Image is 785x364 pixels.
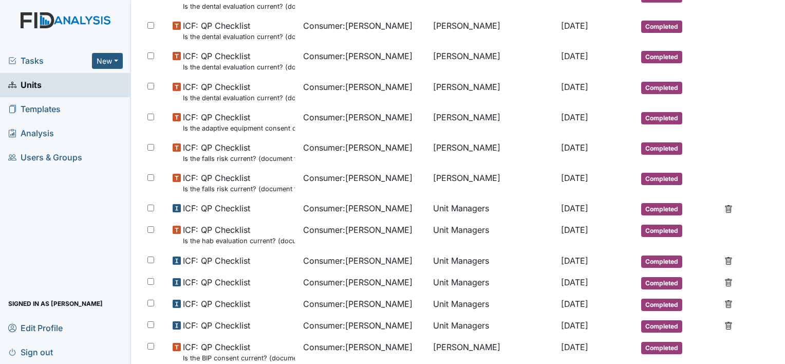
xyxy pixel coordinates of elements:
small: Is the dental evaluation current? (document the date, oral rating, and goal # if needed in the co... [183,93,295,103]
span: [DATE] [561,277,588,287]
span: ICF: QP Checklist Is the BIP consent current? (document the date, BIP number in the comment section) [183,341,295,363]
span: Completed [641,173,682,185]
span: ICF: QP Checklist [183,298,250,310]
span: [DATE] [561,203,588,213]
span: ICF: QP Checklist [183,276,250,288]
span: Completed [641,320,682,333]
span: Completed [641,82,682,94]
span: Consumer : [PERSON_NAME] [303,50,413,62]
span: Completed [641,225,682,237]
span: [DATE] [561,142,588,153]
span: Analysis [8,125,54,141]
span: Consumer : [PERSON_NAME] [303,254,413,267]
a: Delete [724,319,733,332]
span: [DATE] [561,320,588,331]
span: Consumer : [PERSON_NAME] [303,298,413,310]
span: [DATE] [561,342,588,352]
td: [PERSON_NAME] [429,46,557,76]
span: Consumer : [PERSON_NAME] [303,224,413,236]
button: New [92,53,123,69]
a: Delete [724,298,733,310]
span: ICF: QP Checklist [183,202,250,214]
small: Is the BIP consent current? (document the date, BIP number in the comment section) [183,353,295,363]
span: ICF: QP Checklist Is the hab evaluation current? (document the date in the comment section) [183,224,295,246]
span: [DATE] [561,173,588,183]
span: Consumer : [PERSON_NAME] [303,141,413,154]
span: Completed [641,112,682,124]
span: [DATE] [561,225,588,235]
span: [DATE] [561,256,588,266]
small: Is the dental evaluation current? (document the date, oral rating, and goal # if needed in the co... [183,32,295,42]
span: Consumer : [PERSON_NAME] [303,81,413,93]
span: ICF: QP Checklist Is the dental evaluation current? (document the date, oral rating, and goal # i... [183,50,295,72]
span: Completed [641,142,682,155]
span: Sign out [8,344,53,360]
span: Consumer : [PERSON_NAME] [303,202,413,214]
td: Unit Managers [429,315,557,337]
td: [PERSON_NAME] [429,15,557,46]
td: Unit Managers [429,198,557,220]
span: Completed [641,51,682,63]
span: ICF: QP Checklist Is the dental evaluation current? (document the date, oral rating, and goal # i... [183,20,295,42]
td: [PERSON_NAME] [429,107,557,137]
td: [PERSON_NAME] [429,137,557,168]
span: ICF: QP Checklist [183,254,250,267]
span: Users & Groups [8,150,82,166]
span: ICF: QP Checklist Is the falls risk current? (document the date in the comment section) [183,172,295,194]
small: Is the adaptive equipment consent current? (document the date in the comment section) [183,123,295,133]
span: [DATE] [561,21,588,31]
td: [PERSON_NAME] [429,168,557,198]
td: Unit Managers [429,250,557,272]
small: Is the falls risk current? (document the date in the comment section) [183,184,295,194]
td: Unit Managers [429,220,557,250]
span: ICF: QP Checklist Is the dental evaluation current? (document the date, oral rating, and goal # i... [183,81,295,103]
span: Consumer : [PERSON_NAME] [303,319,413,332]
a: Delete [724,202,733,214]
span: Consumer : [PERSON_NAME] [303,20,413,32]
span: Completed [641,256,682,268]
td: [PERSON_NAME] [429,77,557,107]
a: Tasks [8,54,92,67]
span: Completed [641,342,682,354]
small: Is the dental evaluation current? (document the date, oral rating, and goal # if needed in the co... [183,2,295,11]
span: Templates [8,101,61,117]
span: Completed [641,277,682,289]
span: ICF: QP Checklist Is the adaptive equipment consent current? (document the date in the comment se... [183,111,295,133]
small: Is the dental evaluation current? (document the date, oral rating, and goal # if needed in the co... [183,62,295,72]
td: Unit Managers [429,294,557,315]
span: Completed [641,203,682,215]
td: Unit Managers [429,272,557,294]
span: [DATE] [561,82,588,92]
small: Is the hab evaluation current? (document the date in the comment section) [183,236,295,246]
a: Delete [724,276,733,288]
span: Units [8,77,42,93]
span: Signed in as [PERSON_NAME] [8,296,103,312]
span: [DATE] [561,51,588,61]
span: Consumer : [PERSON_NAME] [303,172,413,184]
span: Consumer : [PERSON_NAME] [303,341,413,353]
a: Delete [724,254,733,267]
span: Completed [641,299,682,311]
small: Is the falls risk current? (document the date in the comment section) [183,154,295,163]
span: Consumer : [PERSON_NAME] [303,111,413,123]
span: ICF: QP Checklist Is the falls risk current? (document the date in the comment section) [183,141,295,163]
span: [DATE] [561,299,588,309]
span: ICF: QP Checklist [183,319,250,332]
span: Edit Profile [8,320,63,336]
span: Completed [641,21,682,33]
span: Consumer : [PERSON_NAME] [303,276,413,288]
span: [DATE] [561,112,588,122]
